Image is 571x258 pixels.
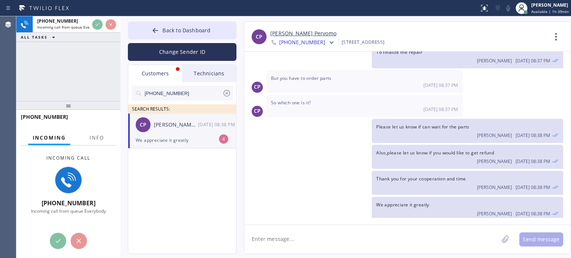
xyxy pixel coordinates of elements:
span: Incoming call from queue Everybody [31,208,106,214]
button: Send message [519,232,563,246]
div: 10/07/2025 9:38 AM [372,197,563,221]
button: Back to Dashboard [128,22,236,39]
div: 10/07/2025 9:37 AM [372,44,563,68]
span: [PHONE_NUMBER] [42,199,96,207]
span: Incoming call from queue Everybody [37,25,101,30]
button: Change Sender ID [128,43,236,61]
span: Please let us know if can wait for the parts [376,124,470,130]
span: But you have to order parts [271,75,332,81]
div: 10/07/2025 9:38 AM [372,171,563,195]
span: SEARCH RESULTS: [132,106,170,112]
div: 10/07/2025 9:38 AM [198,120,237,129]
span: Back to Dashboard [162,27,210,34]
span: CP [254,83,261,91]
button: Accept [92,19,103,30]
span: Available | 1h 39min [531,9,569,14]
span: [DATE] 08:38 PM [516,132,550,138]
div: 10/07/2025 9:37 AM [267,95,462,117]
span: CP [140,121,146,129]
a: [PERSON_NAME] Pervomo [270,29,336,38]
span: [DATE] 08:38 PM [516,210,550,217]
span: [PERSON_NAME] [477,184,512,190]
div: 10/07/2025 9:37 AM [267,70,462,92]
span: Also,please let us know if you would like to get refund [376,150,494,156]
span: [PHONE_NUMBER] [37,18,78,24]
span: CP [254,107,261,115]
span: [DATE] 08:38 PM [516,158,550,164]
button: Incoming [28,131,70,145]
span: [DATE] 08:37 PM [423,82,458,88]
div: 10/07/2025 9:38 AM [372,119,563,143]
span: [DATE] 08:38 PM [516,184,550,190]
span: So which one is it? [271,99,311,106]
span: ALL TASKS [21,35,48,40]
button: Info [85,131,109,145]
button: ALL TASKS [16,33,62,42]
span: CP [256,33,262,41]
span: [PERSON_NAME] [477,158,512,164]
input: Search [144,86,222,101]
button: Accept [50,233,66,249]
div: [PERSON_NAME] Pervomo [154,121,198,129]
span: [PHONE_NUMBER] [21,113,68,120]
span: [PERSON_NAME] [477,210,512,217]
span: [PERSON_NAME] [477,132,512,138]
div: Technicians [182,65,236,82]
span: [DATE] 08:37 PM [516,58,550,64]
div: 4 [219,134,228,144]
span: Thank you for your cooperation and time [376,176,466,182]
span: [PHONE_NUMBER] [279,39,325,48]
div: We appreciate it greatly [136,136,229,144]
span: Info [90,134,104,141]
div: Customers [128,65,182,82]
span: We appreciate it greatly [376,202,429,208]
span: To finalize the repair [376,49,422,55]
span: [DATE] 08:37 PM [423,106,458,112]
button: Mute [503,3,513,13]
span: [PERSON_NAME] [477,58,512,64]
div: [STREET_ADDRESS] [342,38,384,46]
button: Reject [71,233,87,249]
span: Incoming call [46,155,90,161]
div: 10/07/2025 9:38 AM [372,145,563,169]
button: Reject [106,19,116,30]
div: [PERSON_NAME] [531,2,569,8]
span: Incoming [33,134,66,141]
